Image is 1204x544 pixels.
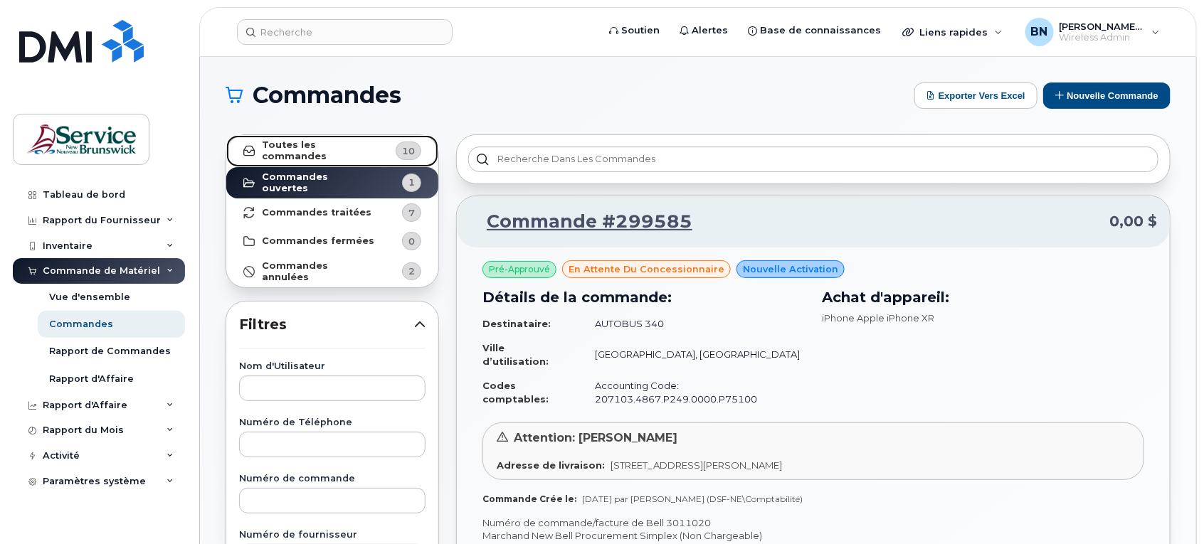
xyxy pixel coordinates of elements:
button: Nouvelle commande [1043,82,1171,109]
p: Marchand New Bell Procurement Simplex (Non Chargeable) [482,529,1144,543]
strong: Toutes les commandes [262,139,375,162]
span: 10 [402,144,415,158]
button: Exporter vers Excel [914,82,1037,109]
strong: Commandes fermées [262,235,374,247]
strong: Codes comptables: [482,380,549,405]
h3: Achat d'appareil: [822,287,1144,308]
span: Pré-Approuvé [489,263,550,276]
a: Toutes les commandes10 [226,135,438,167]
strong: Commandes annulées [262,260,375,283]
a: Commandes annulées2 [226,255,438,287]
p: Numéro de commande/facture de Bell 3011020 [482,516,1144,530]
span: Commandes [253,85,401,106]
span: 0,00 $ [1109,211,1157,232]
label: Numéro de commande [239,474,426,484]
span: Filtres [239,314,414,335]
strong: Destinataire: [482,318,551,329]
span: en attente du concessionnaire [569,262,724,276]
span: 1 [408,176,415,189]
span: [DATE] par [PERSON_NAME] (DSF-NE\Comptabilité) [582,494,803,504]
strong: Ville d’utilisation: [482,342,549,367]
span: [STREET_ADDRESS][PERSON_NAME] [611,459,782,471]
a: Commandes fermées0 [226,227,438,255]
input: Recherche dans les commandes [468,146,1158,172]
span: 0 [408,235,415,248]
strong: Commande Crée le: [482,494,576,504]
span: 2 [408,265,415,278]
strong: Adresse de livraison: [497,459,605,471]
a: Commande #299585 [470,209,692,235]
strong: Commandes traitées [262,207,371,218]
label: Nom d'Utilisateur [239,362,426,371]
td: Accounting Code: 207103.4867.P249.0000.P75100 [582,373,805,411]
strong: Commandes ouvertes [262,171,375,194]
span: Attention: [PERSON_NAME] [514,431,677,444]
h3: Détails de la commande: [482,287,805,308]
a: Commandes traitées7 [226,198,438,227]
label: Numéro de fournisseur [239,530,426,540]
td: AUTOBUS 340 [582,311,805,336]
span: iPhone Apple iPhone XR [822,312,934,324]
a: Commandes ouvertes1 [226,167,438,199]
label: Numéro de Téléphone [239,418,426,427]
span: 7 [408,206,415,220]
span: Nouvelle activation [743,262,838,276]
td: [GEOGRAPHIC_DATA], [GEOGRAPHIC_DATA] [582,336,805,373]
